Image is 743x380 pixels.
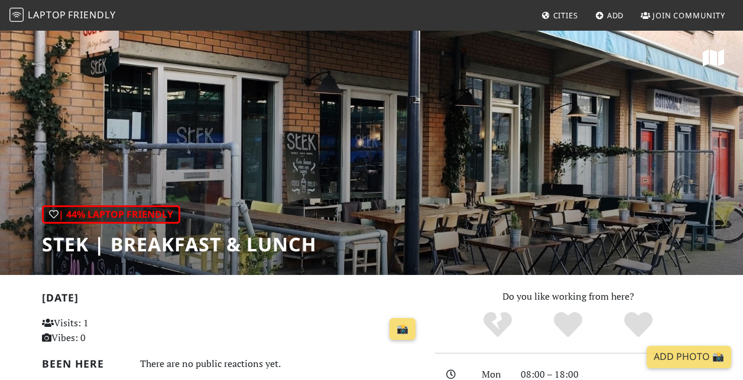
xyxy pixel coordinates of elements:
span: Friendly [68,8,115,21]
span: Join Community [653,10,725,21]
div: No [463,310,533,340]
div: Definitely! [603,310,673,340]
span: Laptop [28,8,66,21]
a: Add [590,5,629,26]
p: Do you like working from here? [435,289,702,304]
a: LaptopFriendly LaptopFriendly [9,5,116,26]
h1: Stek | Breakfast & Lunch [42,233,316,255]
a: Join Community [636,5,730,26]
span: Add [607,10,624,21]
span: Cities [553,10,578,21]
div: Yes [533,310,604,340]
p: Visits: 1 Vibes: 0 [42,316,159,346]
h2: [DATE] [42,291,421,309]
a: Add Photo 📸 [647,346,731,368]
a: Cities [537,5,583,26]
img: LaptopFriendly [9,8,24,22]
a: 📸 [390,318,416,340]
div: | 44% Laptop Friendly [42,205,180,224]
h2: Been here [42,358,126,370]
div: There are no public reactions yet. [140,355,421,372]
